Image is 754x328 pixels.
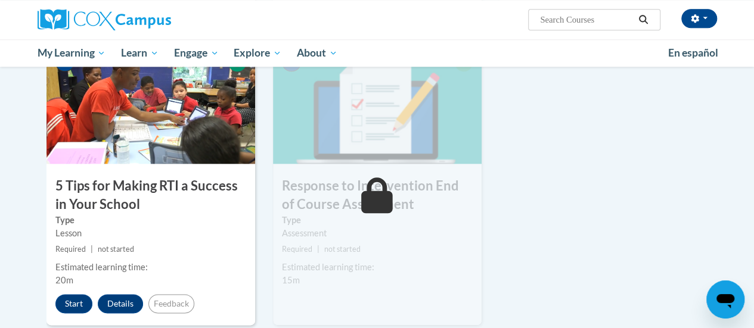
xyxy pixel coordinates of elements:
[282,275,300,285] span: 15m
[234,46,281,60] span: Explore
[29,39,726,67] div: Main menu
[166,39,226,67] a: Engage
[660,40,726,65] a: En español
[282,245,312,254] span: Required
[148,294,194,313] button: Feedback
[282,227,473,240] div: Assessment
[55,275,73,285] span: 20m
[98,294,143,313] button: Details
[282,261,473,274] div: Estimated learning time:
[113,39,166,67] a: Learn
[55,294,92,313] button: Start
[46,45,255,164] img: Course Image
[324,245,361,254] span: not started
[121,46,159,60] span: Learn
[55,245,86,254] span: Required
[46,177,255,214] h3: 5 Tips for Making RTI a Success in Your School
[226,39,289,67] a: Explore
[317,245,319,254] span: |
[174,46,219,60] span: Engage
[55,261,246,274] div: Estimated learning time:
[634,13,652,27] button: Search
[282,214,473,227] label: Type
[273,177,482,214] h3: Response to Intervention End of Course Assessment
[91,245,93,254] span: |
[38,9,252,30] a: Cox Campus
[30,39,114,67] a: My Learning
[668,46,718,59] span: En español
[37,46,106,60] span: My Learning
[98,245,134,254] span: not started
[273,45,482,164] img: Course Image
[289,39,345,67] a: About
[539,13,634,27] input: Search Courses
[681,9,717,28] button: Account Settings
[706,280,744,318] iframe: Button to launch messaging window
[38,9,171,30] img: Cox Campus
[55,227,246,240] div: Lesson
[55,214,246,227] label: Type
[297,46,337,60] span: About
